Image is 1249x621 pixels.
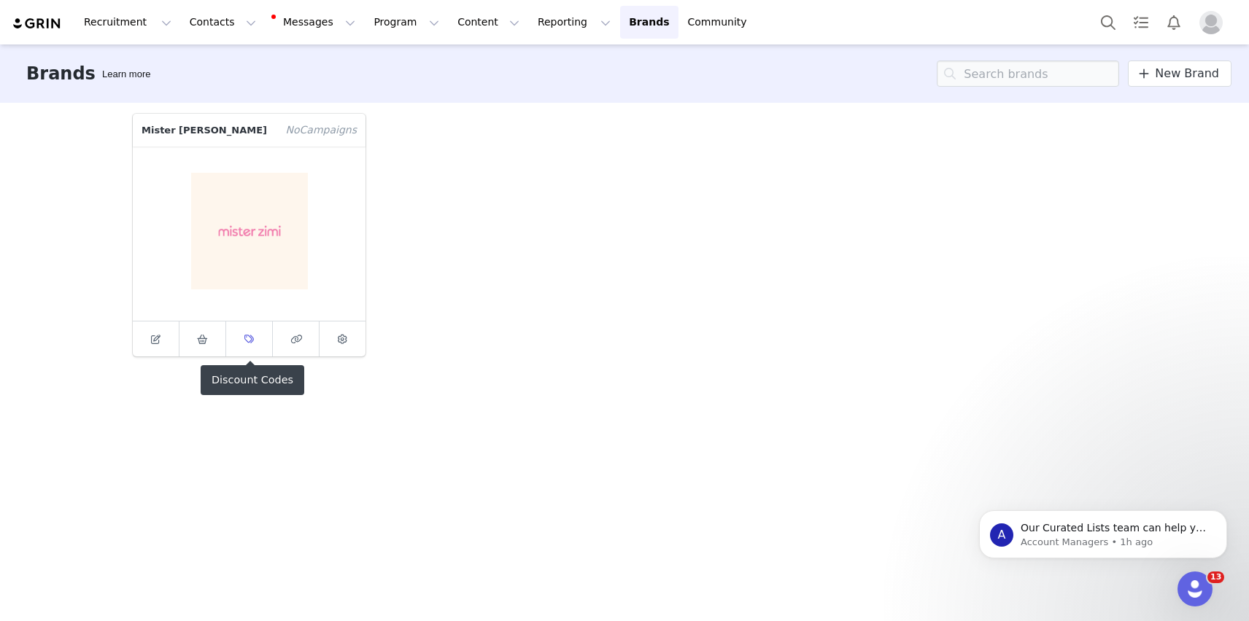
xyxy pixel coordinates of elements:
[679,6,762,39] a: Community
[1092,6,1124,39] button: Search
[12,17,63,31] img: grin logo
[1158,6,1190,39] button: Notifications
[1155,65,1219,82] span: New Brand
[266,6,364,39] button: Messages
[201,365,304,395] div: Discount Codes
[1178,571,1213,606] iframe: Intercom live chat
[1125,6,1157,39] a: Tasks
[99,67,153,82] div: Tooltip anchor
[620,6,678,39] a: Brands
[1207,571,1224,583] span: 13
[1191,11,1237,34] button: Profile
[937,60,1119,87] input: Search brands
[957,480,1249,582] iframe: Intercom notifications message
[365,6,448,39] button: Program
[529,6,619,39] button: Reporting
[181,6,265,39] button: Contacts
[133,114,277,147] p: Mister [PERSON_NAME]
[1128,60,1231,87] a: New Brand
[75,6,180,39] button: Recruitment
[26,60,96,87] h3: Brands
[449,6,528,39] button: Content
[1199,11,1223,34] img: placeholder-profile.jpg
[277,114,366,147] span: Campaign
[352,122,357,138] span: s
[286,122,300,138] span: No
